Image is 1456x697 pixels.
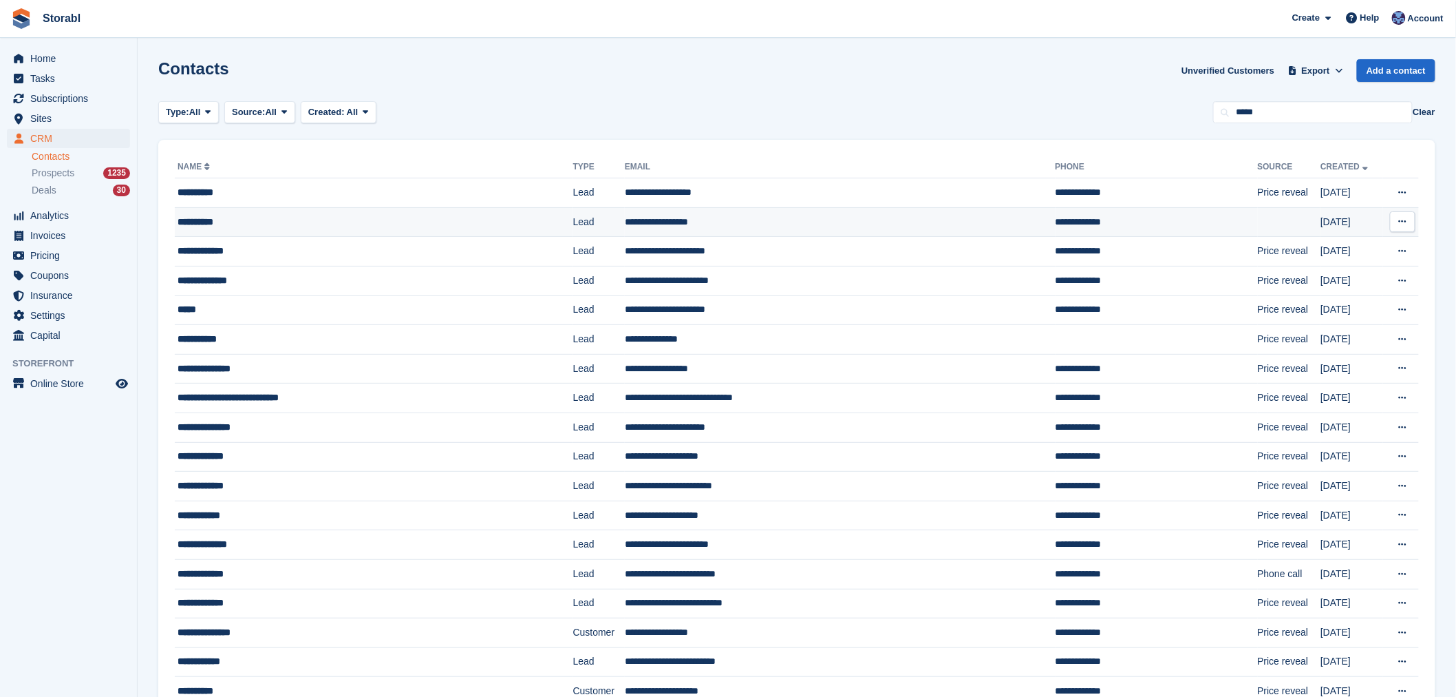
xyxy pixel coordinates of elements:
span: Source: [232,105,265,119]
td: [DATE] [1320,178,1383,208]
td: [DATE] [1320,266,1383,295]
td: Price reveal [1258,618,1321,648]
span: Settings [30,306,113,325]
td: Price reveal [1258,178,1321,208]
a: Prospects 1235 [32,166,130,180]
td: Price reveal [1258,589,1321,618]
span: Created: [308,107,345,117]
th: Type [573,156,625,178]
td: Price reveal [1258,295,1321,325]
td: Lead [573,442,625,472]
span: All [189,105,201,119]
th: Phone [1056,156,1258,178]
td: [DATE] [1320,530,1383,560]
a: Preview store [114,375,130,392]
span: Analytics [30,206,113,225]
a: menu [7,69,130,88]
td: Lead [573,325,625,355]
button: Created: All [301,101,376,124]
td: Price reveal [1258,354,1321,384]
div: 30 [113,185,130,196]
td: [DATE] [1320,207,1383,237]
span: Export [1302,64,1330,78]
td: Price reveal [1258,530,1321,560]
td: Price reveal [1258,442,1321,472]
td: Lead [573,530,625,560]
td: [DATE] [1320,295,1383,325]
td: Lead [573,178,625,208]
a: menu [7,266,130,285]
a: Add a contact [1357,59,1435,82]
td: Price reveal [1258,237,1321,267]
span: Home [30,49,113,68]
span: Invoices [30,226,113,245]
div: 1235 [103,167,130,179]
a: menu [7,129,130,148]
td: Lead [573,266,625,295]
td: [DATE] [1320,442,1383,472]
a: menu [7,226,130,245]
span: Sites [30,109,113,128]
td: Price reveal [1258,384,1321,413]
th: Source [1258,156,1321,178]
span: All [266,105,277,119]
span: Account [1408,12,1444,25]
td: [DATE] [1320,472,1383,501]
a: menu [7,306,130,325]
a: menu [7,89,130,108]
td: Customer [573,618,625,648]
td: [DATE] [1320,618,1383,648]
span: Type: [166,105,189,119]
td: Lead [573,589,625,618]
a: Name [178,162,213,171]
span: Storefront [12,357,137,371]
a: menu [7,326,130,345]
span: CRM [30,129,113,148]
td: Lead [573,472,625,501]
td: Phone call [1258,559,1321,589]
a: menu [7,246,130,265]
td: Lead [573,295,625,325]
h1: Contacts [158,59,229,78]
th: Email [625,156,1056,178]
a: menu [7,374,130,393]
a: menu [7,286,130,305]
span: Insurance [30,286,113,305]
img: stora-icon-8386f47178a22dfd0bd8f6a31ec36ba5ce8667c1dd55bd0f319d3a0aa187defe.svg [11,8,32,29]
td: Price reveal [1258,413,1321,442]
td: [DATE] [1320,413,1383,442]
td: Price reveal [1258,472,1321,501]
a: Contacts [32,150,130,163]
td: Lead [573,559,625,589]
td: [DATE] [1320,325,1383,355]
td: Price reveal [1258,266,1321,295]
td: Lead [573,413,625,442]
a: menu [7,49,130,68]
button: Clear [1413,105,1435,119]
td: Lead [573,647,625,677]
a: Unverified Customers [1176,59,1280,82]
span: Online Store [30,374,113,393]
td: [DATE] [1320,647,1383,677]
span: Subscriptions [30,89,113,108]
img: Tegan Ewart [1392,11,1406,25]
td: Lead [573,501,625,530]
td: Lead [573,237,625,267]
button: Source: All [224,101,295,124]
span: Coupons [30,266,113,285]
td: Price reveal [1258,647,1321,677]
a: Storabl [37,7,86,30]
td: Lead [573,207,625,237]
span: Prospects [32,167,74,180]
span: Capital [30,326,113,345]
td: Price reveal [1258,325,1321,355]
span: Help [1360,11,1380,25]
a: Deals 30 [32,183,130,198]
td: Lead [573,384,625,413]
span: Tasks [30,69,113,88]
td: [DATE] [1320,237,1383,267]
span: All [347,107,358,117]
a: menu [7,109,130,128]
td: [DATE] [1320,354,1383,384]
span: Pricing [30,246,113,265]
